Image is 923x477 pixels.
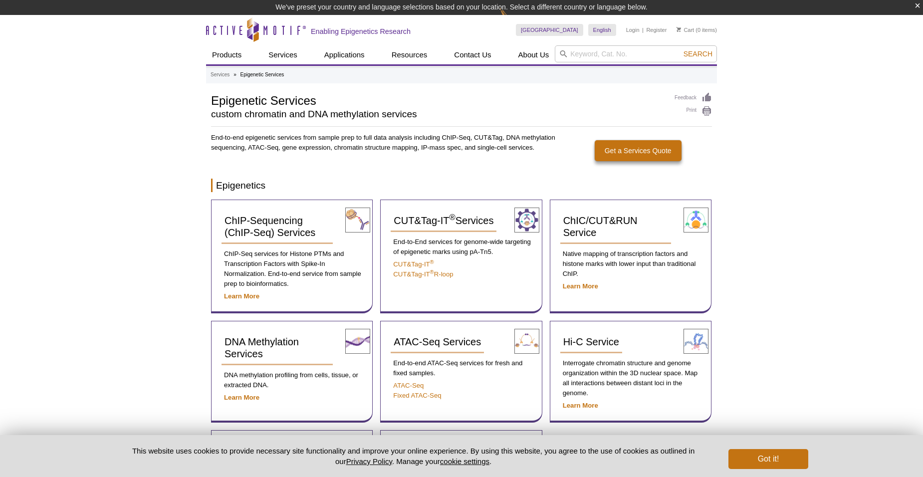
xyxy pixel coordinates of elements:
a: ATAC-Seq [393,382,424,389]
a: Services [262,45,303,64]
a: Print [675,106,712,117]
button: Got it! [728,449,808,469]
p: End-to-End services for genome-wide targeting of epigenetic marks using pA-Tn5. [391,237,531,257]
img: ATAC-Seq Services [514,329,539,354]
a: Contact Us [448,45,497,64]
p: DNA methylation profiling from cells, tissue, or extracted DNA. [222,370,362,390]
p: End-to-end epigenetic services from sample prep to full data analysis including ChIP-Seq, CUT&Tag... [211,133,556,153]
span: ChIC/CUT&RUN Service [563,215,638,238]
span: ChIP-Sequencing (ChIP-Seq) Services [225,215,315,238]
a: Register [646,26,667,33]
img: Change Here [500,7,526,31]
p: This website uses cookies to provide necessary site functionality and improve your online experie... [115,446,712,467]
a: About Us [512,45,555,64]
li: » [233,72,236,77]
p: End-to-end ATAC-Seq services for fresh and fixed samples. [391,358,531,378]
a: Applications [318,45,371,64]
a: Login [626,26,640,33]
a: Services [211,70,230,79]
a: [GEOGRAPHIC_DATA] [516,24,583,36]
span: ATAC-Seq Services [394,336,481,347]
a: Feedback [675,92,712,103]
a: Fixed ATAC-Seq [393,392,441,399]
a: ATAC-Seq Services [391,331,484,353]
input: Keyword, Cat. No. [555,45,717,62]
a: Learn More [563,402,598,409]
a: Products [206,45,247,64]
a: CUT&Tag-IT®R-loop [393,270,453,278]
a: DNA Methylation Services [222,331,333,365]
span: Search [684,50,712,58]
h1: Epigenetic Services [211,92,665,107]
a: Learn More [224,394,259,401]
span: DNA Methylation Services [225,336,299,359]
img: Hi-C Service [684,329,708,354]
a: ChIC/CUT&RUN Service [560,210,672,244]
p: Interrogate chromatin structure and genome organization within the 3D nuclear space. Map all inte... [560,358,701,398]
button: cookie settings [440,457,489,466]
a: Hi-C Service [560,331,622,353]
span: CUT&Tag-IT Services [394,215,493,226]
img: ChIP-Seq Services [345,208,370,233]
a: CUT&Tag-IT® [393,260,434,268]
sup: ® [430,259,434,265]
sup: ® [449,213,455,223]
a: ChIP-Sequencing (ChIP-Seq) Services [222,210,333,244]
a: Learn More [224,292,259,300]
a: Cart [677,26,694,33]
li: (0 items) [677,24,717,36]
a: English [588,24,616,36]
a: Learn More [563,282,598,290]
a: Get a Services Quote [595,140,682,161]
a: Resources [386,45,434,64]
img: DNA Methylation Services [345,329,370,354]
img: CUT&Tag-IT® Services [514,208,539,233]
li: Epigenetic Services [240,72,284,77]
a: CUT&Tag-IT®Services [391,210,496,232]
h2: Enabling Epigenetics Research [311,27,411,36]
sup: ® [430,269,434,275]
li: | [642,24,644,36]
p: ChIP-Seq services for Histone PTMs and Transcription Factors with Spike-In Normalization. End-to-... [222,249,362,289]
span: Hi-C Service [563,336,619,347]
button: Search [681,49,715,58]
img: ChIC/CUT&RUN Service [684,208,708,233]
img: Your Cart [677,27,681,32]
p: Native mapping of transcription factors and histone marks with lower input than traditional ChIP. [560,249,701,279]
h2: Epigenetics [211,179,712,192]
a: Privacy Policy [346,457,392,466]
h2: custom chromatin and DNA methylation services [211,110,665,119]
